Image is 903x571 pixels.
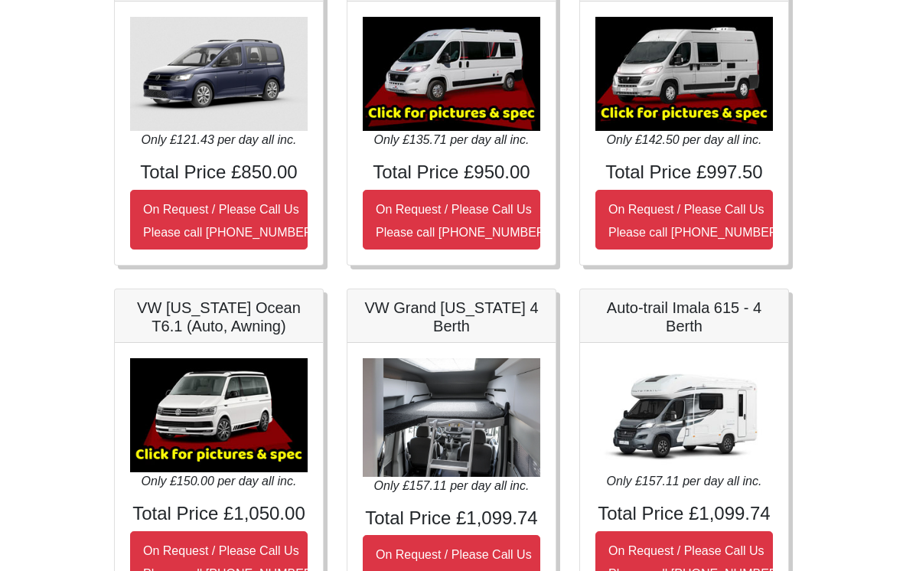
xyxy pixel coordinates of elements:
h5: Auto-trail Imala 615 - 4 Berth [595,299,773,335]
img: Auto-trail Imala 615 - 4 Berth [595,358,773,472]
h4: Total Price £850.00 [130,162,308,184]
h4: Total Price £1,099.74 [363,507,540,530]
small: On Request / Please Call Us Please call [PHONE_NUMBER] [376,203,549,239]
small: On Request / Please Call Us Please call [PHONE_NUMBER] [608,203,781,239]
small: On Request / Please Call Us Please call [PHONE_NUMBER] [143,203,316,239]
img: Auto-Trail Expedition 66 - 2 Berth (Shower+Toilet) [363,17,540,131]
button: On Request / Please Call UsPlease call [PHONE_NUMBER] [595,190,773,250]
img: VW Grand California 4 Berth [363,358,540,477]
h4: Total Price £1,099.74 [595,503,773,525]
h4: Total Price £1,050.00 [130,503,308,525]
i: Only £121.43 per day all inc. [142,133,297,146]
i: Only £157.11 per day all inc. [607,475,762,488]
img: VW California Ocean T6.1 (Auto, Awning) [130,358,308,472]
button: On Request / Please Call UsPlease call [PHONE_NUMBER] [130,190,308,250]
img: VW Caddy California Maxi [130,17,308,131]
i: Only £135.71 per day all inc. [374,133,530,146]
img: Auto-Trail Expedition 67 - 4 Berth (Shower+Toilet) [595,17,773,131]
i: Only £157.11 per day all inc. [374,479,530,492]
h5: VW Grand [US_STATE] 4 Berth [363,299,540,335]
i: Only £150.00 per day all inc. [142,475,297,488]
h4: Total Price £997.50 [595,162,773,184]
button: On Request / Please Call UsPlease call [PHONE_NUMBER] [363,190,540,250]
h5: VW [US_STATE] Ocean T6.1 (Auto, Awning) [130,299,308,335]
i: Only £142.50 per day all inc. [607,133,762,146]
h4: Total Price £950.00 [363,162,540,184]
